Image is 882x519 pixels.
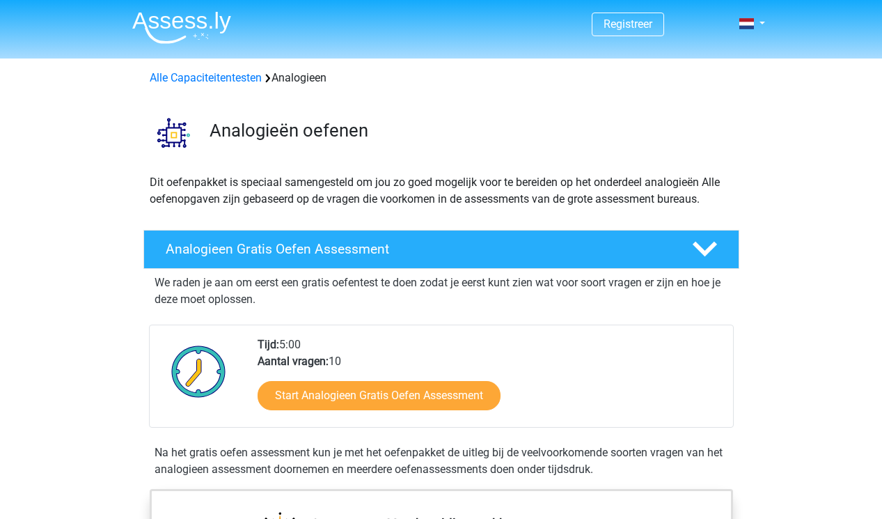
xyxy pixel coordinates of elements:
b: Tijd: [258,338,279,351]
b: Aantal vragen: [258,355,329,368]
p: We raden je aan om eerst een gratis oefentest te doen zodat je eerst kunt zien wat voor soort vra... [155,274,728,308]
img: Klok [164,336,234,406]
a: Registreer [604,17,652,31]
img: analogieen [144,103,203,162]
div: Na het gratis oefen assessment kun je met het oefenpakket de uitleg bij de veelvoorkomende soorte... [149,444,734,478]
img: Assessly [132,11,231,44]
h3: Analogieën oefenen [210,120,728,141]
div: Analogieen [144,70,739,86]
h4: Analogieen Gratis Oefen Assessment [166,241,670,257]
a: Analogieen Gratis Oefen Assessment [138,230,745,269]
a: Alle Capaciteitentesten [150,71,262,84]
p: Dit oefenpakket is speciaal samengesteld om jou zo goed mogelijk voor te bereiden op het onderdee... [150,174,733,208]
div: 5:00 10 [247,336,732,427]
a: Start Analogieen Gratis Oefen Assessment [258,381,501,410]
